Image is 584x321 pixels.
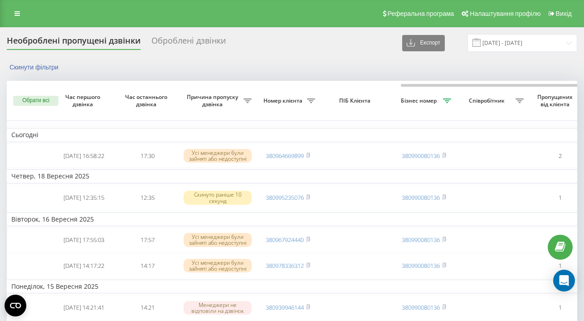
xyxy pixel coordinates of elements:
span: Час першого дзвінка [59,94,108,108]
span: Номер клієнта [261,97,307,104]
div: Open Intercom Messenger [553,270,575,291]
td: 17:30 [116,144,179,168]
a: 380990080136 [402,152,440,160]
span: Пропущених від клієнта [533,94,579,108]
span: ПІБ Клієнта [327,97,384,104]
div: Скинуто раніше 10 секунд [184,191,252,204]
div: Усі менеджери були зайняті або недоступні [184,259,252,272]
span: Співробітник [460,97,516,104]
span: Час останнього дзвінка [123,94,172,108]
div: Менеджери не відповіли на дзвінок [184,301,252,315]
span: Причина пропуску дзвінка [184,94,243,108]
div: Усі менеджери були зайняті або недоступні [184,149,252,163]
span: Реферальна програма [388,10,454,17]
td: 14:17 [116,254,179,278]
td: 12:35 [116,185,179,211]
button: Open CMP widget [5,295,26,316]
div: Усі менеджери були зайняті або недоступні [184,233,252,247]
a: 380990080136 [402,303,440,311]
span: Бізнес номер [397,97,443,104]
a: 380995235076 [266,193,304,202]
button: Скинути фільтри [7,63,63,71]
div: Оброблені дзвінки [151,36,226,50]
td: [DATE] 14:17:22 [52,254,116,278]
a: 380990080136 [402,193,440,202]
td: [DATE] 17:55:03 [52,228,116,252]
div: Необроблені пропущені дзвінки [7,36,141,50]
td: [DATE] 14:21:41 [52,295,116,321]
td: 14:21 [116,295,179,321]
td: [DATE] 16:58:22 [52,144,116,168]
a: 380964669899 [266,152,304,160]
a: 380967924440 [266,236,304,244]
button: Обрати всі [13,96,58,106]
button: Експорт [402,35,445,51]
td: 17:57 [116,228,179,252]
a: 380990080136 [402,262,440,270]
a: 380978336312 [266,262,304,270]
span: Налаштування профілю [470,10,540,17]
td: [DATE] 12:35:15 [52,185,116,211]
span: Вихід [556,10,572,17]
a: 380939946144 [266,303,304,311]
a: 380990080136 [402,236,440,244]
